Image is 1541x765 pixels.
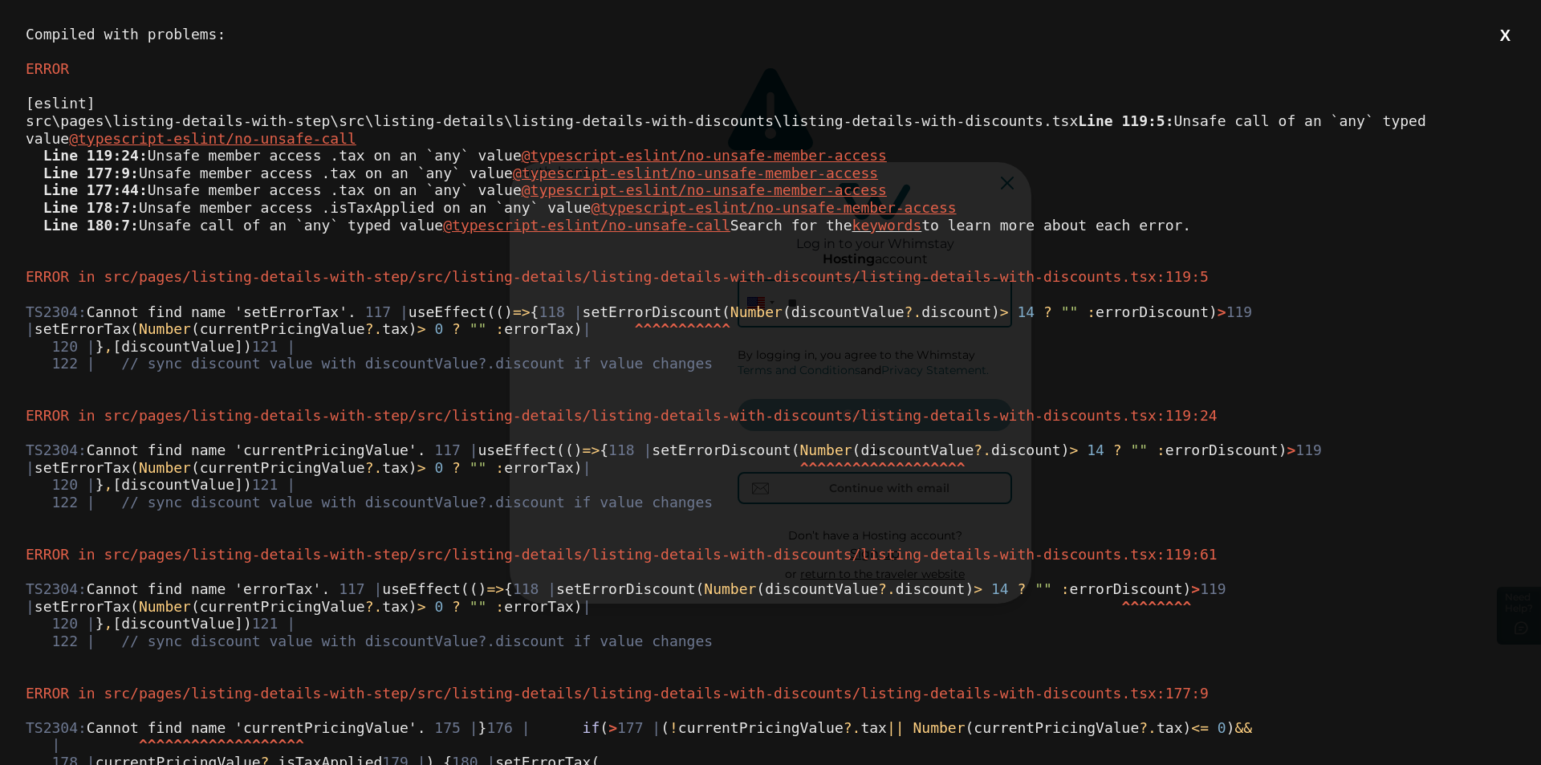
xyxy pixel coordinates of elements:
u: @typescript-eslint/no-unsafe-member-access [591,199,956,216]
span: 118 | [513,580,556,597]
span: ^ [1165,598,1174,615]
span: 177 | [617,719,661,736]
span: : [495,320,504,337]
span: ^ [226,736,234,753]
span: // sync discount value with discountValue?.discount if value changes [121,494,713,511]
span: ! [669,719,678,736]
span: TS2304: [26,442,87,458]
span: ^ [209,736,218,753]
span: ^ [165,736,173,753]
span: 122 | [52,355,96,372]
span: . [887,580,896,597]
span: ^ [852,459,861,476]
div: Cannot find name 'setErrorTax'. [26,303,1515,372]
span: > [1191,580,1200,597]
span: . [982,442,991,458]
span: ERROR in src/pages/listing-details-with-step/src/listing-details/listing-details-with-discounts/l... [26,546,1218,563]
span: ^ [295,736,304,753]
span: ^ [261,736,270,753]
span: ^ [835,459,844,476]
span: ^ [878,459,887,476]
span: => [513,303,531,320]
span: 117 | [434,442,478,458]
span: 118 | [608,442,652,458]
span: TS2304: [26,303,87,320]
span: Line 178:7: [43,199,139,216]
span: useEffect(() { setErrorDiscount( (discountValue discount) errorDiscount) setErrorTax( (currentPri... [26,442,1331,511]
span: ^ [869,459,878,476]
span: ^ [1174,598,1183,615]
span: 120 | [52,476,96,493]
span: . [374,459,383,476]
span: ^ [669,320,678,337]
span: ERROR in src/pages/listing-details-with-step/src/listing-details/listing-details-with-discounts/l... [26,407,1218,424]
span: . [374,320,383,337]
span: ERROR in src/pages/listing-details-with-step/src/listing-details/listing-details-with-discounts/l... [26,268,1209,285]
span: > [417,598,426,615]
span: // sync discount value with discountValue?.discount if value changes [121,355,713,372]
span: => [486,580,504,597]
span: 0 [434,320,443,337]
span: 121 | [252,338,295,355]
u: @typescript-eslint/no-unsafe-member-access [513,165,878,181]
span: "" [470,598,487,615]
span: ^ [278,736,287,753]
span: ^ [921,459,930,476]
div: Cannot find name 'currentPricingValue'. [26,442,1515,511]
span: , [104,476,113,493]
span: ^ [722,320,730,337]
span: > [1070,442,1079,458]
span: ^ [148,736,157,753]
span: TS2304: [26,580,87,597]
span: ^ [817,459,826,476]
span: ^ [182,736,191,753]
span: "" [1035,580,1052,597]
span: ^ [913,459,922,476]
span: > [608,719,617,736]
span: Line 119:5: [1078,112,1173,129]
span: Number [139,598,191,615]
span: ^ [687,320,696,337]
span: ^ [270,736,279,753]
span: . [374,598,383,615]
span: 120 | [52,615,96,632]
span: ^ [808,459,817,476]
span: || [887,719,905,736]
span: ERROR [26,60,69,77]
span: ^ [939,459,948,476]
span: | [583,459,592,476]
span: ? [452,320,461,337]
span: 117 | [339,580,382,597]
span: | [583,320,592,337]
span: ^ [635,320,644,337]
span: ^ [218,736,226,753]
span: Number [139,459,191,476]
span: ^ [826,459,835,476]
span: 122 | [52,633,96,649]
span: "" [470,459,487,476]
span: ^ [678,320,687,337]
span: useEffect(() { setErrorDiscount( (discountValue discount) errorDiscount) setErrorTax( (currentPri... [26,580,1235,649]
span: ? [452,598,461,615]
span: "" [470,320,487,337]
div: [eslint] src\pages\listing-details-with-step\src\listing-details\listing-details-with-discounts\l... [26,95,1515,234]
span: ^ [191,736,200,753]
span: 14 [1018,303,1035,320]
span: ^ [696,320,705,337]
span: : [1087,303,1096,320]
button: X [1495,26,1515,46]
span: ^ [234,736,243,753]
span: Number [913,719,965,736]
span: ? [1018,580,1027,597]
span: if [583,719,600,736]
span: 14 [1087,442,1104,458]
span: 0 [434,459,443,476]
span: | [52,736,61,753]
span: 117 | [365,303,409,320]
span: ^ [896,459,905,476]
span: ^ [661,320,669,337]
span: ^ [930,459,939,476]
span: useEffect(() { setErrorDiscount( (discountValue discount) errorDiscount) setErrorTax( (currentPri... [26,303,1261,372]
span: ^ [1183,598,1192,615]
span: Line 180:7: [43,217,139,234]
